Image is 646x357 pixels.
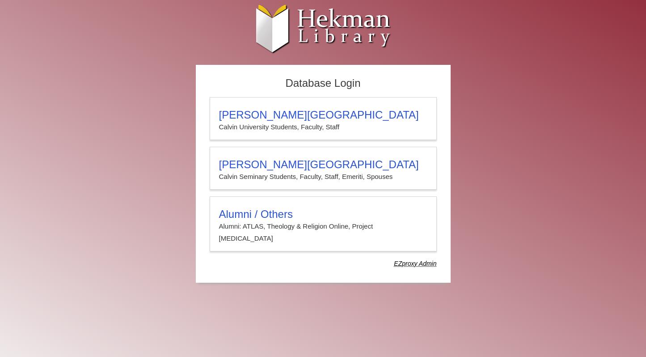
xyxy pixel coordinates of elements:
[219,109,427,121] h3: [PERSON_NAME][GEOGRAPHIC_DATA]
[219,221,427,244] p: Alumni: ATLAS, Theology & Religion Online, Project [MEDICAL_DATA]
[219,121,427,133] p: Calvin University Students, Faculty, Staff
[219,208,427,221] h3: Alumni / Others
[219,171,427,183] p: Calvin Seminary Students, Faculty, Staff, Emeriti, Spouses
[219,208,427,244] summary: Alumni / OthersAlumni: ATLAS, Theology & Religion Online, Project [MEDICAL_DATA]
[210,97,437,140] a: [PERSON_NAME][GEOGRAPHIC_DATA]Calvin University Students, Faculty, Staff
[210,147,437,190] a: [PERSON_NAME][GEOGRAPHIC_DATA]Calvin Seminary Students, Faculty, Staff, Emeriti, Spouses
[205,74,441,93] h2: Database Login
[219,158,427,171] h3: [PERSON_NAME][GEOGRAPHIC_DATA]
[394,260,436,267] dfn: Use Alumni login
